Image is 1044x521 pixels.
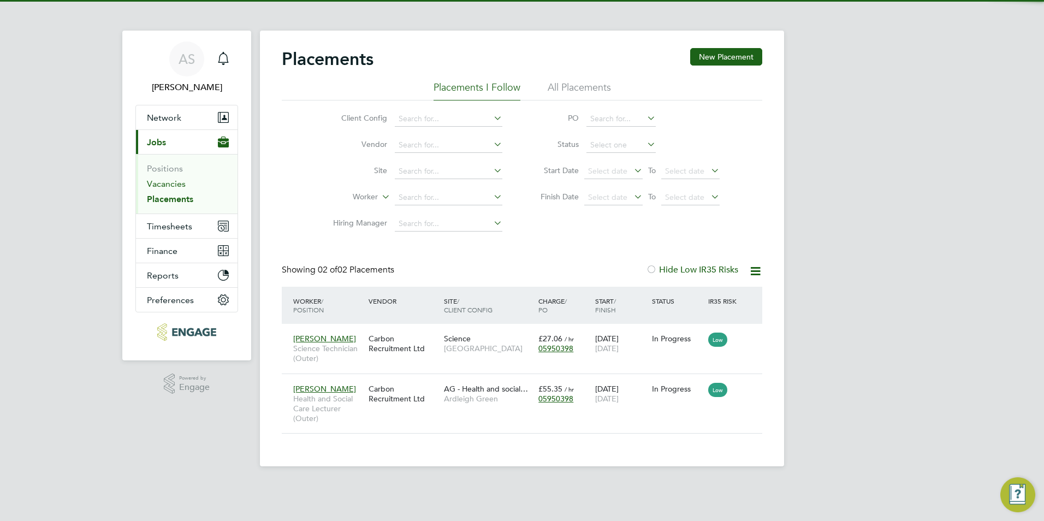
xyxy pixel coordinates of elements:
[147,221,192,232] span: Timesheets
[645,190,659,204] span: To
[538,384,562,394] span: £55.35
[441,291,536,319] div: Site
[136,214,238,238] button: Timesheets
[135,42,238,94] a: AS[PERSON_NAME]
[705,291,743,311] div: IR35 Risk
[135,323,238,341] a: Go to home page
[530,192,579,202] label: Finish Date
[293,344,363,363] span: Science Technician (Outer)
[444,394,533,404] span: Ardleigh Green
[595,394,619,404] span: [DATE]
[293,384,356,394] span: [PERSON_NAME]
[586,111,656,127] input: Search for...
[690,48,762,66] button: New Placement
[1000,477,1035,512] button: Engage Resource Center
[290,328,762,337] a: [PERSON_NAME]Science Technician (Outer)Carbon Recruitment LtdScience[GEOGRAPHIC_DATA]£27.06 / hr0...
[444,334,471,344] span: Science
[565,335,574,343] span: / hr
[649,291,706,311] div: Status
[324,165,387,175] label: Site
[179,52,195,66] span: AS
[147,179,186,189] a: Vacancies
[147,163,183,174] a: Positions
[366,378,441,409] div: Carbon Recruitment Ltd
[530,165,579,175] label: Start Date
[538,297,567,314] span: / PO
[136,239,238,263] button: Finance
[395,138,502,153] input: Search for...
[652,334,703,344] div: In Progress
[164,374,210,394] a: Powered byEngage
[538,394,573,404] span: 05950398
[395,190,502,205] input: Search for...
[147,194,193,204] a: Placements
[444,344,533,353] span: [GEOGRAPHIC_DATA]
[595,344,619,353] span: [DATE]
[645,163,659,177] span: To
[366,328,441,359] div: Carbon Recruitment Ltd
[136,105,238,129] button: Network
[290,291,366,319] div: Worker
[530,139,579,149] label: Status
[147,113,181,123] span: Network
[538,344,573,353] span: 05950398
[565,385,574,393] span: / hr
[315,192,378,203] label: Worker
[588,166,627,176] span: Select date
[135,81,238,94] span: Avais Sabir
[395,216,502,232] input: Search for...
[122,31,251,360] nav: Main navigation
[147,295,194,305] span: Preferences
[592,291,649,319] div: Start
[592,328,649,359] div: [DATE]
[318,264,394,275] span: 02 Placements
[588,192,627,202] span: Select date
[179,374,210,383] span: Powered by
[530,113,579,123] label: PO
[538,334,562,344] span: £27.06
[293,334,356,344] span: [PERSON_NAME]
[444,297,493,314] span: / Client Config
[665,192,704,202] span: Select date
[136,154,238,214] div: Jobs
[136,130,238,154] button: Jobs
[652,384,703,394] div: In Progress
[282,48,373,70] h2: Placements
[147,137,166,147] span: Jobs
[290,378,762,387] a: [PERSON_NAME]Health and Social Care Lecturer (Outer)Carbon Recruitment LtdAG - Health and social…...
[179,383,210,392] span: Engage
[293,394,363,424] span: Health and Social Care Lecturer (Outer)
[324,218,387,228] label: Hiring Manager
[293,297,324,314] span: / Position
[136,263,238,287] button: Reports
[324,139,387,149] label: Vendor
[708,333,727,347] span: Low
[318,264,337,275] span: 02 of
[548,81,611,100] li: All Placements
[147,246,177,256] span: Finance
[708,383,727,397] span: Low
[434,81,520,100] li: Placements I Follow
[586,138,656,153] input: Select one
[324,113,387,123] label: Client Config
[157,323,216,341] img: carbonrecruitment-logo-retina.png
[592,378,649,409] div: [DATE]
[536,291,592,319] div: Charge
[665,166,704,176] span: Select date
[147,270,179,281] span: Reports
[444,384,528,394] span: AG - Health and social…
[395,164,502,179] input: Search for...
[136,288,238,312] button: Preferences
[595,297,616,314] span: / Finish
[282,264,396,276] div: Showing
[366,291,441,311] div: Vendor
[395,111,502,127] input: Search for...
[646,264,738,275] label: Hide Low IR35 Risks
